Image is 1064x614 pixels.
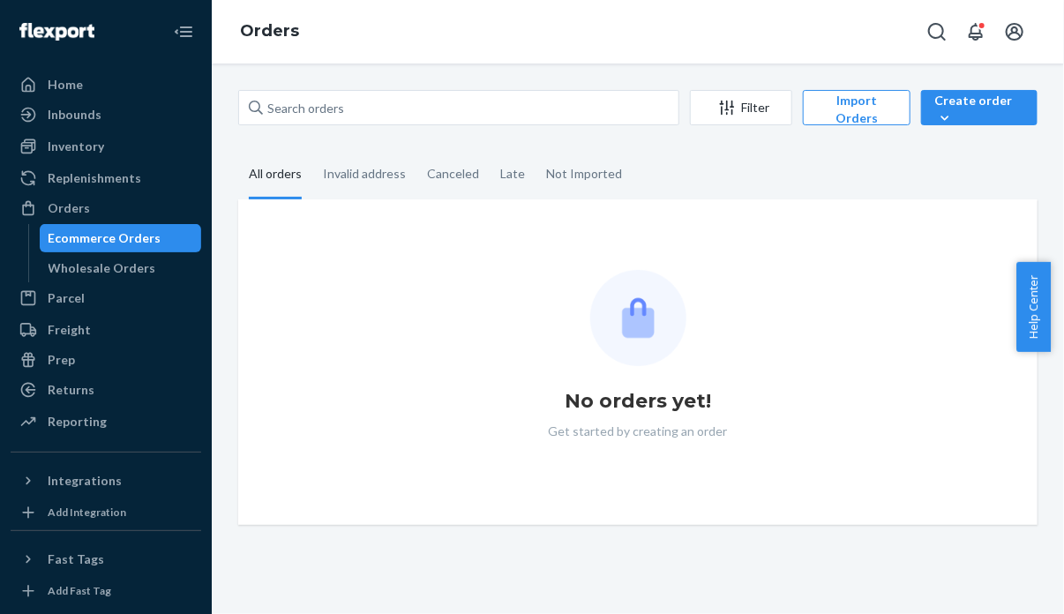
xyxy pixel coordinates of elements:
[590,270,686,366] img: Empty list
[226,6,313,57] ol: breadcrumbs
[565,387,711,416] h1: No orders yet!
[11,408,201,436] a: Reporting
[11,580,201,602] a: Add Fast Tag
[11,194,201,222] a: Orders
[934,92,1024,127] div: Create order
[11,316,201,344] a: Freight
[691,99,791,116] div: Filter
[997,14,1032,49] button: Open account menu
[48,138,104,155] div: Inventory
[48,106,101,124] div: Inbounds
[549,423,728,440] p: Get started by creating an order
[11,467,201,495] button: Integrations
[1016,262,1051,352] button: Help Center
[48,351,75,369] div: Prep
[546,151,622,197] div: Not Imported
[166,14,201,49] button: Close Navigation
[49,229,161,247] div: Ecommerce Orders
[238,90,679,125] input: Search orders
[48,550,104,568] div: Fast Tags
[323,151,406,197] div: Invalid address
[48,381,94,399] div: Returns
[690,90,792,125] button: Filter
[19,23,94,41] img: Flexport logo
[48,199,90,217] div: Orders
[49,259,156,277] div: Wholesale Orders
[11,164,201,192] a: Replenishments
[921,90,1038,125] button: Create order
[11,132,201,161] a: Inventory
[427,151,479,197] div: Canceled
[48,321,91,339] div: Freight
[48,583,111,598] div: Add Fast Tag
[240,21,299,41] a: Orders
[40,254,202,282] a: Wholesale Orders
[11,502,201,523] a: Add Integration
[48,413,107,431] div: Reporting
[48,472,122,490] div: Integrations
[249,151,302,199] div: All orders
[11,376,201,404] a: Returns
[11,346,201,374] a: Prep
[48,505,126,520] div: Add Integration
[40,224,202,252] a: Ecommerce Orders
[11,71,201,99] a: Home
[48,169,141,187] div: Replenishments
[500,151,525,197] div: Late
[919,14,955,49] button: Open Search Box
[48,289,85,307] div: Parcel
[803,90,910,125] button: Import Orders
[11,545,201,573] button: Fast Tags
[958,14,993,49] button: Open notifications
[48,76,83,94] div: Home
[11,284,201,312] a: Parcel
[11,101,201,129] a: Inbounds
